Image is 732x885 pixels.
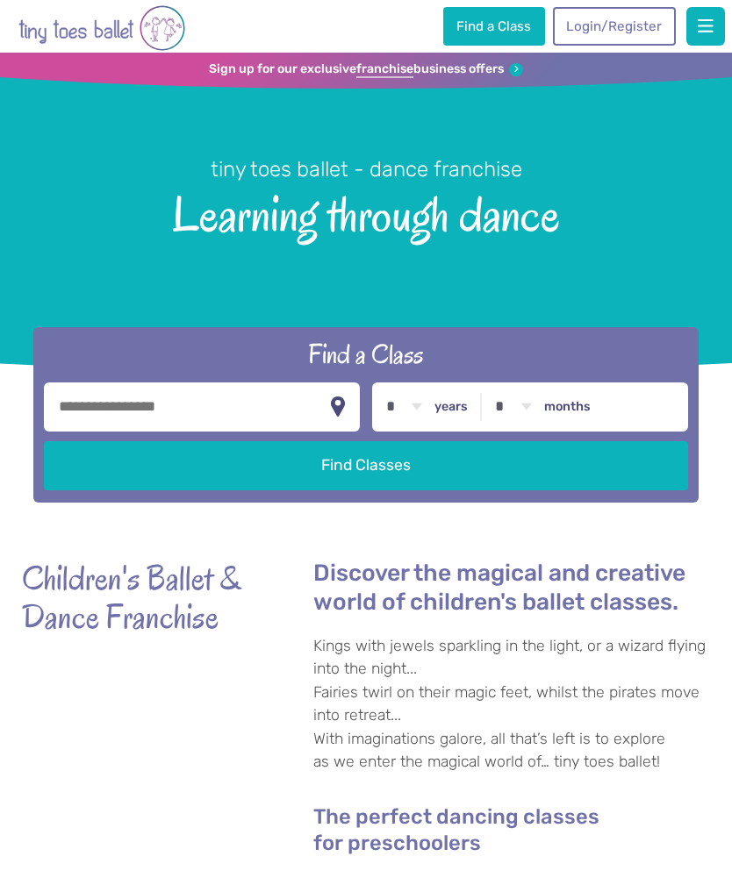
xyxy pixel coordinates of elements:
h2: Discover the magical and creative world of children's ballet classes. [313,559,710,617]
a: for preschoolers [313,833,481,856]
button: Find Classes [44,441,687,490]
a: Login/Register [553,7,676,46]
label: months [544,399,591,415]
strong: franchise [356,61,413,78]
span: Learning through dance [25,184,707,242]
img: tiny toes ballet [18,4,185,53]
small: tiny toes ballet - dance franchise [211,157,522,182]
h4: The perfect dancing classes [313,804,710,856]
label: years [434,399,468,415]
p: Kings with jewels sparkling in the light, or a wizard flying into the night... Fairies twirl on t... [313,634,710,773]
a: Sign up for our exclusivefranchisebusiness offers [209,61,523,78]
strong: Children's Ballet & Dance Franchise [22,559,268,636]
a: Find a Class [443,7,545,46]
h2: Find a Class [44,337,687,372]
